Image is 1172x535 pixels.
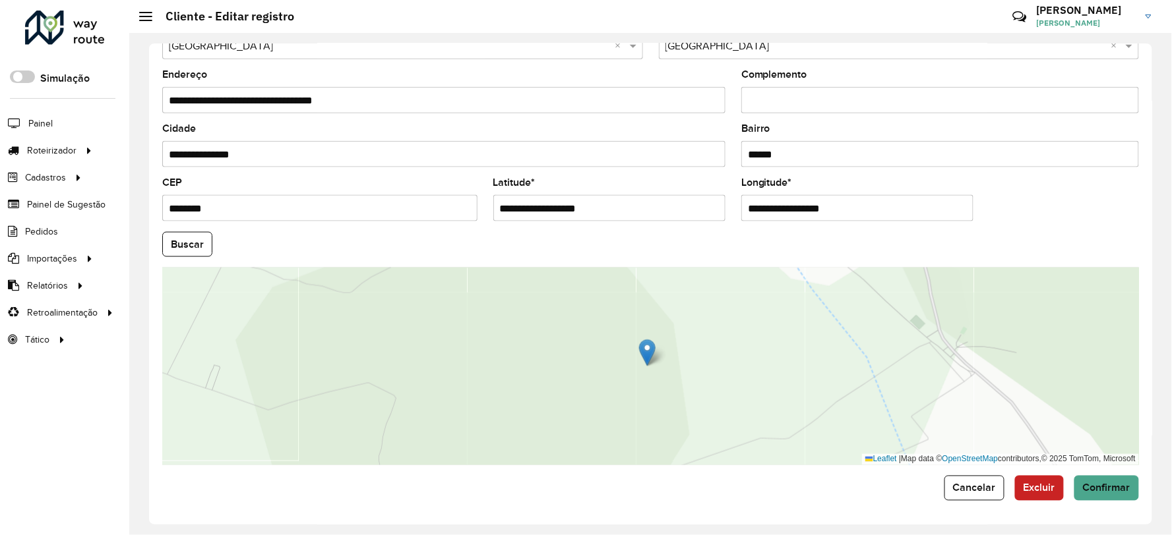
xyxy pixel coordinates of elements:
label: Complemento [741,67,807,82]
span: [PERSON_NAME] [1037,17,1136,29]
a: OpenStreetMap [942,455,999,464]
button: Cancelar [944,476,1004,501]
span: Cancelar [953,482,996,493]
span: Retroalimentação [27,306,98,320]
span: Cadastros [25,171,66,184]
span: Clear all [1111,38,1123,54]
span: Confirmar [1083,482,1130,493]
span: | [899,455,901,464]
label: Simulação [40,70,90,86]
label: Cidade [162,121,196,136]
h3: [PERSON_NAME] [1037,4,1136,16]
label: Longitude [741,175,792,190]
span: Painel [28,117,53,130]
button: Buscar [162,232,212,257]
span: Roteirizador [27,144,77,157]
a: Contato Rápido [1005,3,1033,31]
label: CEP [162,175,182,190]
span: Relatórios [27,279,68,293]
label: Bairro [741,121,770,136]
span: Importações [27,252,77,266]
a: Leaflet [865,455,897,464]
span: Tático [25,333,49,347]
span: Painel de Sugestão [27,198,106,211]
span: Pedidos [25,225,58,239]
button: Excluir [1015,476,1064,501]
div: Map data © contributors,© 2025 TomTom, Microsoft [862,454,1139,465]
span: Clear all [615,38,627,54]
label: Latitude [493,175,536,190]
h2: Cliente - Editar registro [152,9,294,24]
label: Endereço [162,67,207,82]
button: Confirmar [1074,476,1139,501]
img: Marker [639,339,656,366]
span: Excluir [1024,482,1055,493]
